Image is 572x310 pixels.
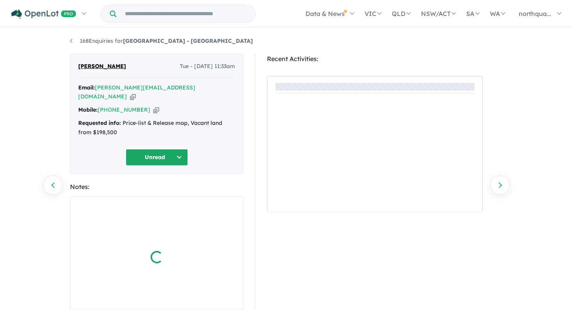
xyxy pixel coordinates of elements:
[78,119,121,126] strong: Requested info:
[78,84,95,91] strong: Email:
[123,37,253,44] strong: [GEOGRAPHIC_DATA] - [GEOGRAPHIC_DATA]
[70,37,253,44] a: 168Enquiries for[GEOGRAPHIC_DATA] - [GEOGRAPHIC_DATA]
[130,93,136,101] button: Copy
[78,106,98,113] strong: Mobile:
[70,37,502,46] nav: breadcrumb
[78,84,195,100] a: [PERSON_NAME][EMAIL_ADDRESS][DOMAIN_NAME]
[180,62,235,71] span: Tue - [DATE] 11:33am
[98,106,150,113] a: [PHONE_NUMBER]
[78,119,235,137] div: Price-list & Release map, Vacant land from $198,500
[267,54,483,64] div: Recent Activities:
[70,182,243,192] div: Notes:
[118,5,254,22] input: Try estate name, suburb, builder or developer
[519,10,551,18] span: northqua...
[11,9,76,19] img: Openlot PRO Logo White
[126,149,188,166] button: Unread
[78,62,126,71] span: [PERSON_NAME]
[153,106,159,114] button: Copy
